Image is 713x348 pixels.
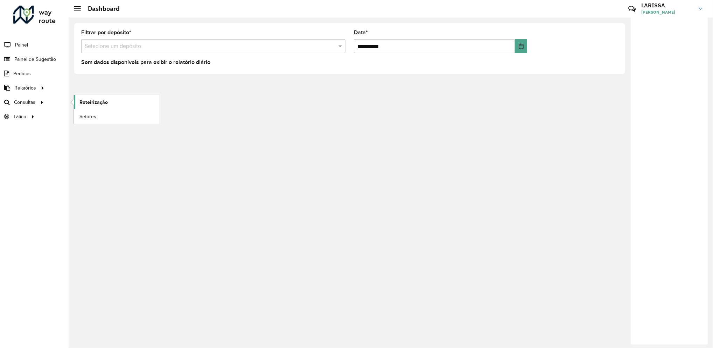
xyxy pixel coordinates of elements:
[79,113,96,120] span: Setores
[641,9,694,15] span: [PERSON_NAME]
[13,70,31,77] span: Pedidos
[81,58,210,66] label: Sem dados disponíveis para exibir o relatório diário
[81,28,131,37] label: Filtrar por depósito
[515,39,527,53] button: Choose Date
[79,99,108,106] span: Roteirização
[14,84,36,92] span: Relatórios
[641,2,694,9] h3: LARISSA
[15,41,28,49] span: Painel
[74,95,160,109] a: Roteirização
[13,113,26,120] span: Tático
[354,28,368,37] label: Data
[14,99,35,106] span: Consultas
[624,1,639,16] a: Contato Rápido
[81,5,120,13] h2: Dashboard
[74,109,160,123] a: Setores
[14,56,56,63] span: Painel de Sugestão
